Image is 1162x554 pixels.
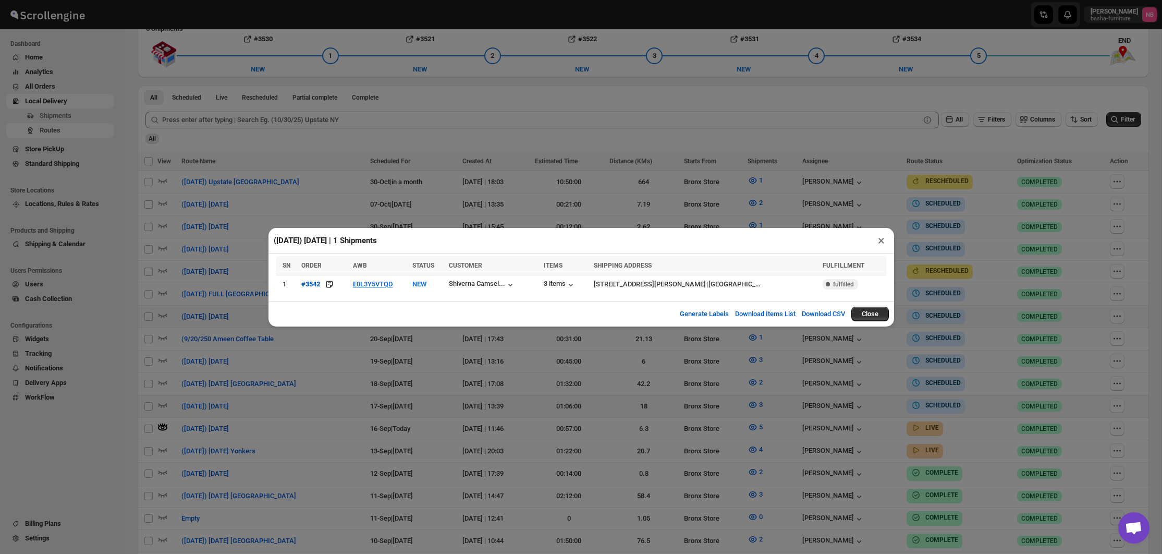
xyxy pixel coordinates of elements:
[594,279,816,290] div: |
[274,235,377,246] h2: ([DATE]) [DATE] | 1 Shipments
[449,280,505,287] div: Shiverna Camsel...
[412,262,434,269] span: STATUS
[851,307,889,321] button: Close
[823,262,864,269] span: FULFILLMENT
[594,279,706,290] div: [STREET_ADDRESS][PERSON_NAME]
[729,304,802,324] button: Download Items List
[874,233,889,248] button: ×
[412,280,426,288] span: NEW
[674,304,735,324] button: Generate Labels
[1118,512,1149,544] div: Open chat
[594,262,652,269] span: SHIPPING ADDRESS
[544,262,562,269] span: ITEMS
[708,279,764,290] div: [GEOGRAPHIC_DATA]
[796,304,851,324] button: Download CSV
[301,279,320,290] button: #3542
[833,280,854,288] span: fulfilled
[449,262,482,269] span: CUSTOMER
[301,262,322,269] span: ORDER
[276,275,299,293] td: 1
[283,262,290,269] span: SN
[449,280,516,290] button: Shiverna Camsel...
[353,262,367,269] span: AWB
[301,280,320,288] div: #3542
[353,280,393,288] button: E0L3Y5VTQD
[544,280,576,290] button: 3 items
